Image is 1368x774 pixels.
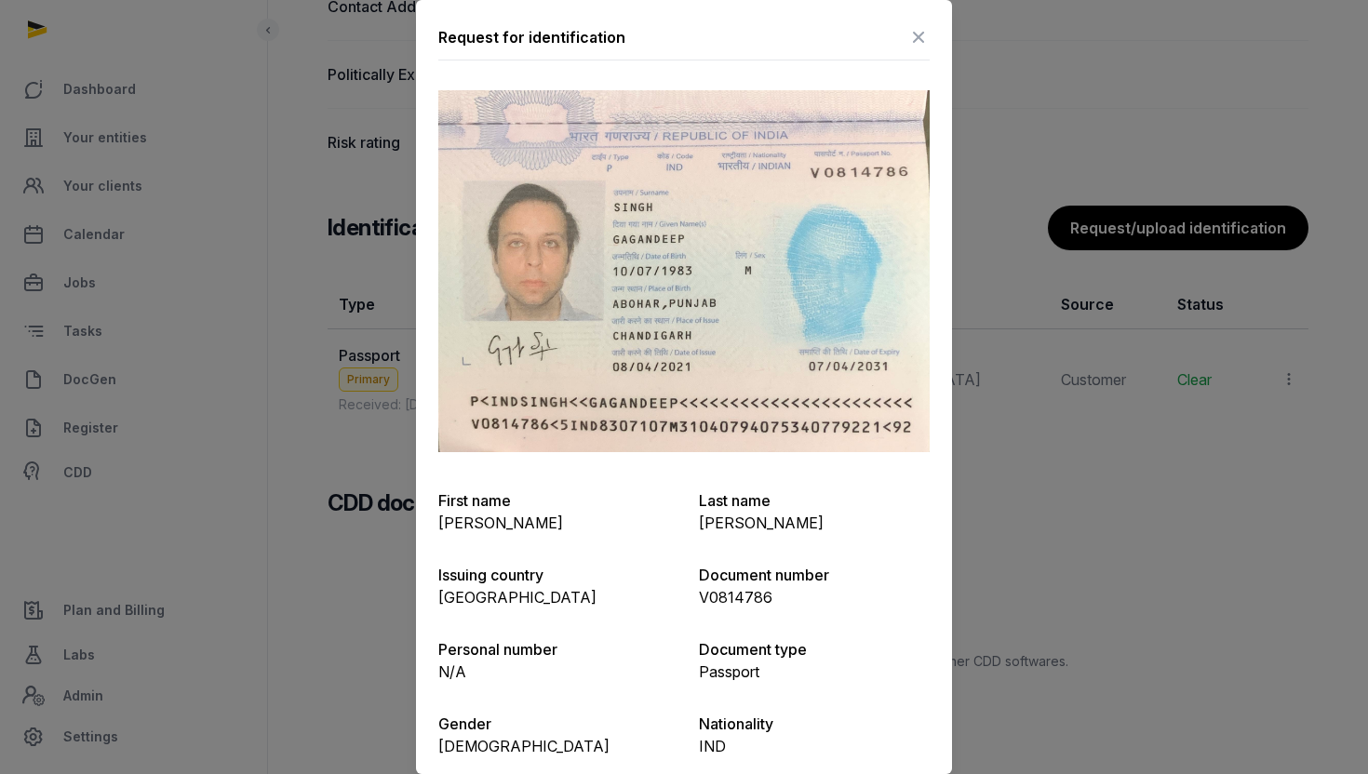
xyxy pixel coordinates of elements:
[438,26,625,48] div: Request for identification
[699,512,930,534] p: [PERSON_NAME]
[699,661,930,683] p: Passport
[438,512,669,534] p: [PERSON_NAME]
[438,90,930,452] img: onfido-1758653485Gagan_passport_Front.jpg
[699,489,930,512] p: Last name
[699,586,930,608] p: V0814786
[699,638,930,661] p: Document type
[438,564,669,586] p: Issuing country
[699,564,930,586] p: Document number
[438,735,669,757] p: [DEMOGRAPHIC_DATA]
[699,735,930,757] p: IND
[438,661,669,683] p: N/A
[699,713,930,735] p: Nationality
[438,713,669,735] p: Gender
[438,638,669,661] p: Personal number
[438,489,669,512] p: First name
[438,586,669,608] p: [GEOGRAPHIC_DATA]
